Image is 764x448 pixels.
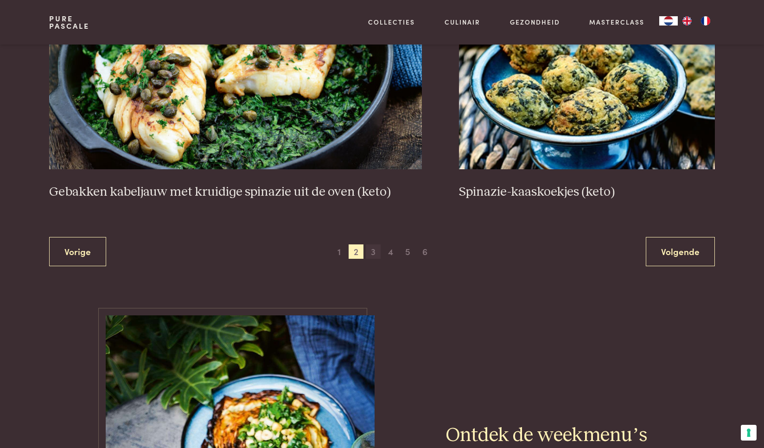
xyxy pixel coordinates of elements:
[510,17,560,27] a: Gezondheid
[678,16,715,26] ul: Language list
[366,244,381,259] span: 3
[401,244,415,259] span: 5
[49,237,106,266] a: Vorige
[368,17,415,27] a: Collecties
[418,244,433,259] span: 6
[49,184,422,200] h3: Gebakken kabeljauw met kruidige spinazie uit de oven (keto)
[383,244,398,259] span: 4
[659,16,678,26] a: NL
[659,16,678,26] div: Language
[49,15,89,30] a: PurePascale
[741,425,757,441] button: Uw voorkeuren voor toestemming voor trackingtechnologieën
[589,17,644,27] a: Masterclass
[659,16,715,26] aside: Language selected: Nederlands
[349,244,363,259] span: 2
[696,16,715,26] a: FR
[678,16,696,26] a: EN
[459,184,715,200] h3: Spinazie-kaaskoekjes (keto)
[331,244,346,259] span: 1
[445,17,480,27] a: Culinair
[646,237,715,266] a: Volgende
